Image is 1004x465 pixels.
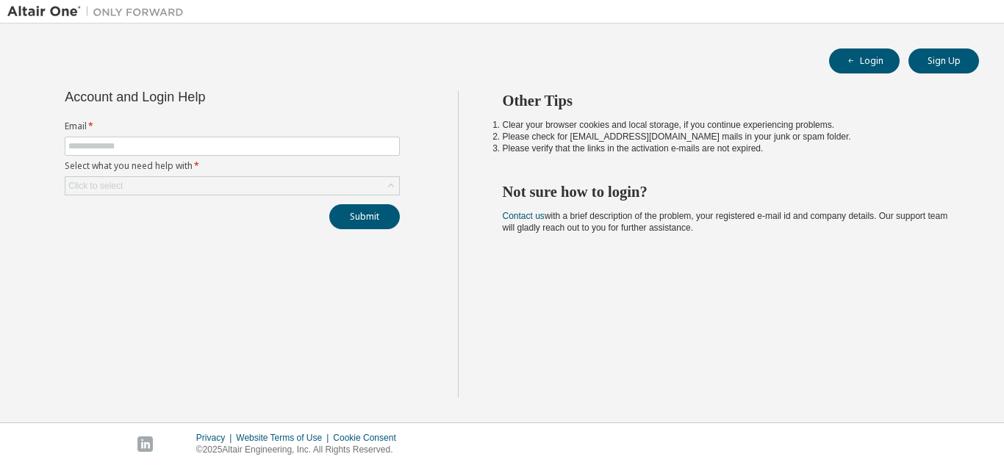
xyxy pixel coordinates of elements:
div: Cookie Consent [333,432,404,444]
div: Click to select [65,177,399,195]
li: Clear your browser cookies and local storage, if you continue experiencing problems. [503,119,953,131]
button: Submit [329,204,400,229]
div: Website Terms of Use [236,432,333,444]
div: Account and Login Help [65,91,333,103]
span: with a brief description of the problem, your registered e-mail id and company details. Our suppo... [503,211,948,233]
label: Email [65,120,400,132]
img: linkedin.svg [137,436,153,452]
div: Click to select [68,180,123,192]
img: Altair One [7,4,191,19]
a: Contact us [503,211,545,221]
h2: Other Tips [503,91,953,110]
div: Privacy [196,432,236,444]
li: Please check for [EMAIL_ADDRESS][DOMAIN_NAME] mails in your junk or spam folder. [503,131,953,143]
button: Sign Up [908,48,979,73]
h2: Not sure how to login? [503,182,953,201]
li: Please verify that the links in the activation e-mails are not expired. [503,143,953,154]
label: Select what you need help with [65,160,400,172]
p: © 2025 Altair Engineering, Inc. All Rights Reserved. [196,444,405,456]
button: Login [829,48,900,73]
